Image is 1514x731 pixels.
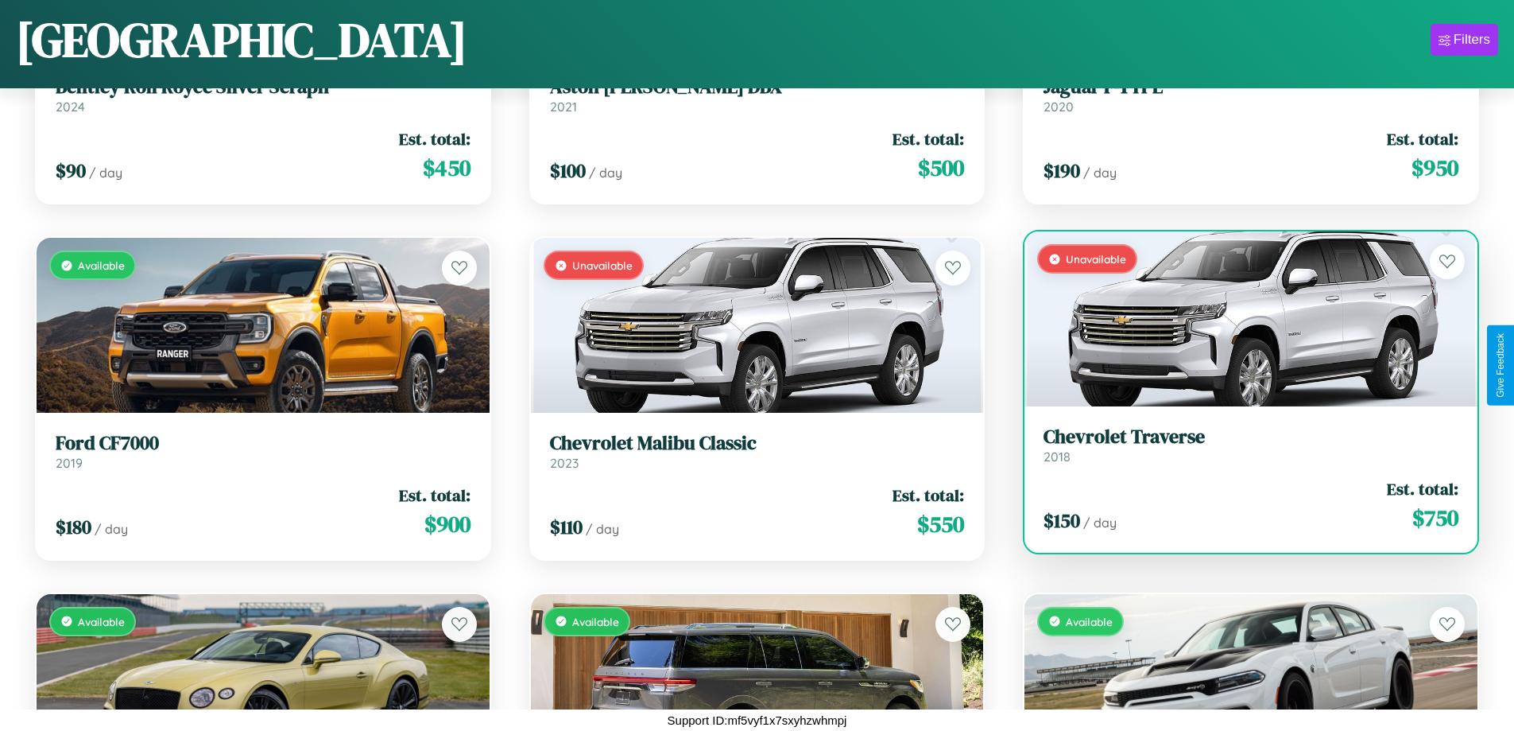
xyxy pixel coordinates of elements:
[1044,426,1458,449] h3: Chevrolet Traverse
[550,76,965,115] a: Aston [PERSON_NAME] DBX2021
[550,99,577,115] span: 2021
[1387,477,1458,500] span: Est. total:
[89,165,122,181] span: / day
[1044,507,1080,534] span: $ 150
[56,514,91,540] span: $ 180
[550,455,579,471] span: 2023
[56,455,83,471] span: 2019
[893,127,964,150] span: Est. total:
[1044,426,1458,465] a: Chevrolet Traverse2018
[917,508,964,540] span: $ 550
[1431,24,1498,56] button: Filters
[424,508,470,540] span: $ 900
[1066,252,1126,266] span: Unavailable
[668,710,847,731] p: Support ID: mf5vyf1x7sxyhzwhmpj
[1454,32,1490,48] div: Filters
[893,484,964,507] span: Est. total:
[918,152,964,184] span: $ 500
[1411,152,1458,184] span: $ 950
[550,432,965,471] a: Chevrolet Malibu Classic2023
[56,99,85,115] span: 2024
[572,615,619,628] span: Available
[95,521,128,537] span: / day
[56,432,470,455] h3: Ford CF7000
[1083,165,1117,181] span: / day
[1387,127,1458,150] span: Est. total:
[16,7,467,72] h1: [GEOGRAPHIC_DATA]
[423,152,470,184] span: $ 450
[1412,502,1458,534] span: $ 750
[56,76,470,99] h3: Bentley Roll Royce Silver Seraph
[572,259,633,272] span: Unavailable
[1066,615,1113,628] span: Available
[550,157,586,184] span: $ 100
[1044,449,1071,465] span: 2018
[550,432,965,455] h3: Chevrolet Malibu Classic
[550,514,583,540] span: $ 110
[550,76,965,99] h3: Aston [PERSON_NAME] DBX
[586,521,619,537] span: / day
[1044,99,1074,115] span: 2020
[399,127,470,150] span: Est. total:
[1044,157,1080,184] span: $ 190
[78,615,125,628] span: Available
[56,157,86,184] span: $ 90
[56,432,470,471] a: Ford CF70002019
[78,259,125,272] span: Available
[589,165,622,181] span: / day
[1495,333,1506,398] div: Give Feedback
[56,76,470,115] a: Bentley Roll Royce Silver Seraph2024
[399,484,470,507] span: Est. total:
[1044,76,1458,115] a: Jaguar F-TYPE2020
[1083,515,1117,531] span: / day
